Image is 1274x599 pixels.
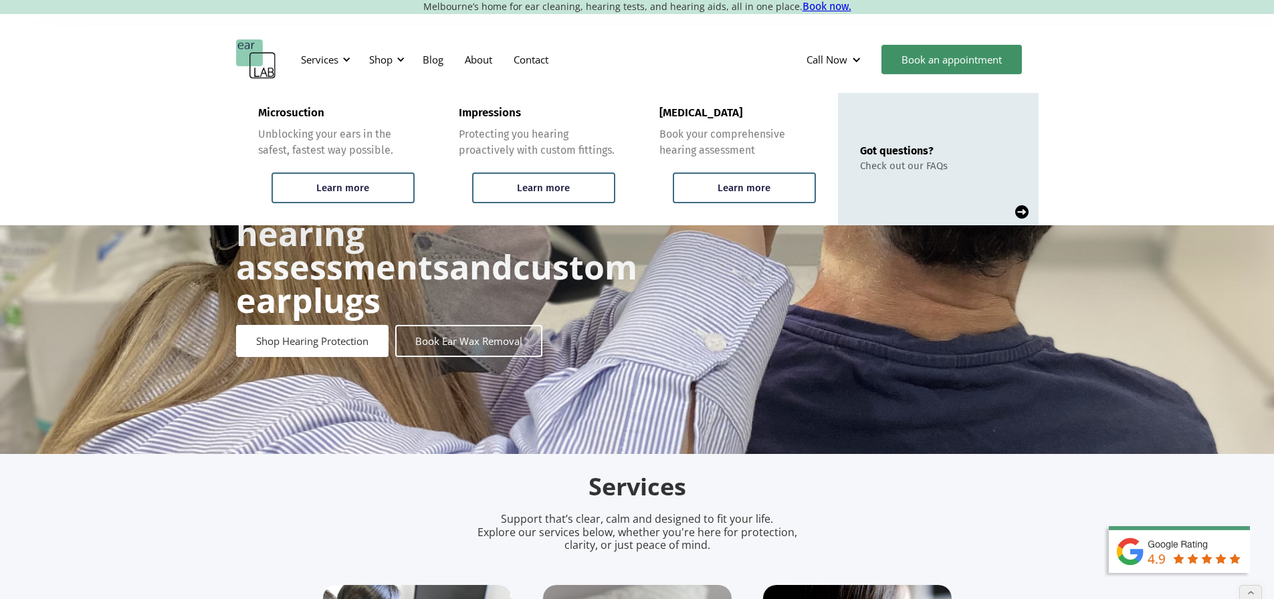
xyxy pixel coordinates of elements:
div: Learn more [718,182,770,194]
a: home [236,39,276,80]
a: About [454,40,503,79]
div: Call Now [807,53,847,66]
p: Support that’s clear, calm and designed to fit your life. Explore our services below, whether you... [460,513,815,552]
a: Blog [412,40,454,79]
div: Microsuction [258,106,324,120]
h2: Services [323,471,952,503]
a: Shop Hearing Protection [236,325,389,357]
div: Learn more [316,182,369,194]
a: Book an appointment [881,45,1022,74]
a: Book Ear Wax Removal [395,325,542,357]
div: Book your comprehensive hearing assessment [659,126,816,158]
div: Check out our FAQs [860,160,948,172]
strong: custom earplugs [236,244,637,323]
div: Call Now [796,39,875,80]
div: Shop [369,53,393,66]
a: Got questions?Check out our FAQs [838,93,1039,225]
div: Shop [361,39,409,80]
div: Services [301,53,338,66]
div: Services [293,39,354,80]
div: Learn more [517,182,570,194]
a: Contact [503,40,559,79]
a: [MEDICAL_DATA]Book your comprehensive hearing assessmentLearn more [637,93,838,225]
h1: and [236,183,637,317]
a: MicrosuctionUnblocking your ears in the safest, fastest way possible.Learn more [236,93,437,225]
div: Unblocking your ears in the safest, fastest way possible. [258,126,415,158]
div: Got questions? [860,144,948,157]
div: [MEDICAL_DATA] [659,106,742,120]
div: Impressions [459,106,521,120]
strong: Ear wax removal, hearing assessments [236,177,523,289]
a: ImpressionsProtecting you hearing proactively with custom fittings.Learn more [437,93,637,225]
div: Protecting you hearing proactively with custom fittings. [459,126,615,158]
